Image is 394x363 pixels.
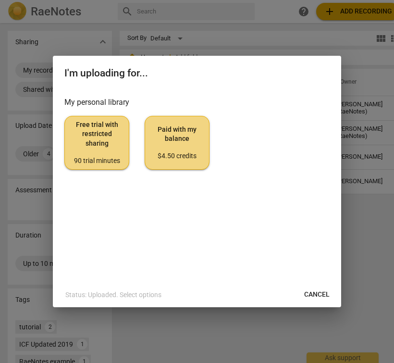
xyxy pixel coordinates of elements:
[73,120,121,165] span: Free trial with restricted sharing
[296,286,337,303] button: Cancel
[64,116,129,170] button: Free trial with restricted sharing90 trial minutes
[153,125,201,161] span: Paid with my balance
[64,67,330,79] h2: I'm uploading for...
[65,290,161,300] p: Status: Uploaded. Select options
[64,97,330,108] h3: My personal library
[153,151,201,161] div: $4.50 credits
[73,156,121,166] div: 90 trial minutes
[145,116,209,170] button: Paid with my balance$4.50 credits
[304,290,330,300] span: Cancel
